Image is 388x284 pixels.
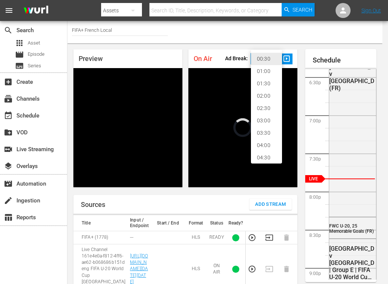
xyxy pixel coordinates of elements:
li: 00:30 [251,53,282,65]
li: 04:00 [251,139,282,152]
li: 03:30 [251,127,282,139]
li: 02:00 [251,90,282,102]
li: 02:30 [251,102,282,114]
li: 04:30 [251,152,282,164]
li: 03:00 [251,114,282,127]
li: 01:30 [251,77,282,90]
li: 01:00 [251,65,282,77]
